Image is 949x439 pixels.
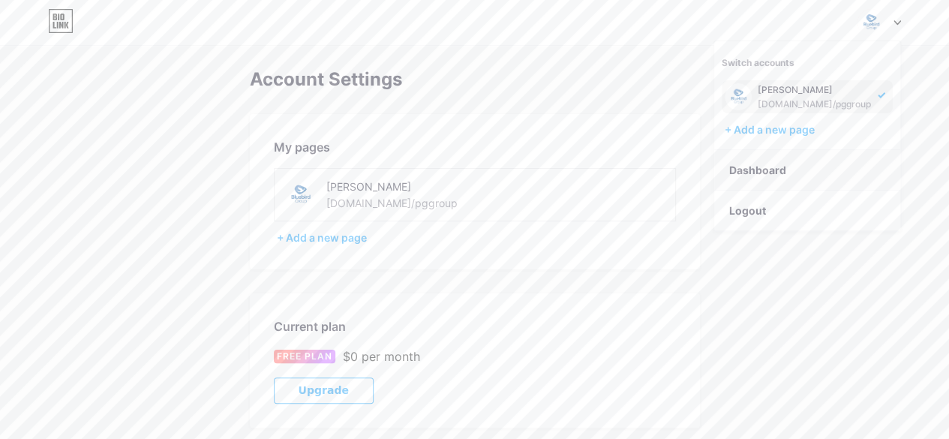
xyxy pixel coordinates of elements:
[274,377,374,404] button: Upgrade
[857,8,885,37] img: pggroup
[722,57,794,68] span: Switch accounts
[725,83,752,110] img: pggroup
[326,195,458,211] div: [DOMAIN_NAME]/pggroup
[758,84,871,96] div: [PERSON_NAME]
[277,230,676,245] div: + Add a new page
[250,69,700,90] div: Account Settings
[758,98,871,110] div: [DOMAIN_NAME]/pggroup
[274,138,676,156] div: My pages
[714,191,900,231] li: Logout
[714,150,900,191] a: Dashboard
[343,347,420,365] div: $0 per month
[274,317,676,335] div: Current plan
[326,179,539,194] div: [PERSON_NAME]
[277,350,332,363] span: FREE PLAN
[725,122,893,137] div: + Add a new page
[284,178,317,212] img: pggroup
[299,384,349,397] span: Upgrade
